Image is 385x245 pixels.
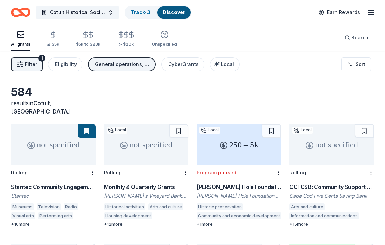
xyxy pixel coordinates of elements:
span: Cotuit, [GEOGRAPHIC_DATA] [11,100,70,115]
span: Sort [356,60,365,69]
div: + 12 more [104,221,188,227]
button: Cotuit Historical Society [36,6,119,19]
div: Monthly & Quarterly Grants [104,183,188,191]
div: Stantec Community Engagement Grant [11,183,96,191]
div: Rolling [289,170,306,175]
button: $5k to $20k [76,28,100,51]
div: Television [37,203,61,210]
div: 1 [38,55,45,62]
div: ≤ $5k [47,42,59,47]
div: Visual arts [11,212,35,219]
span: in [11,100,70,115]
div: Cape Cod Five Cents Saving Bank [289,192,374,199]
button: Search [339,31,374,45]
div: Museums [11,203,34,210]
div: [PERSON_NAME]'s Vineyard Bank Charitable Foundation [104,192,188,199]
div: Local [199,127,220,134]
button: Unspecified [152,28,177,51]
div: + 16 more [11,221,96,227]
div: General operations, Exhibitions, Projects & programming, Scholarship, Training and capacity build... [95,60,150,69]
div: not specified [11,124,96,165]
div: Arts and culture [289,203,325,210]
div: > $20k [117,42,135,47]
a: not specifiedLocalRollingMonthly & Quarterly Grants[PERSON_NAME]'s Vineyard Bank Charitable Found... [104,124,188,227]
button: Filter1 [11,57,43,71]
div: All grants [11,42,30,47]
div: Program paused [197,170,236,175]
div: not specified [289,124,374,165]
a: Track· 3 [131,9,150,15]
div: Historical activities [104,203,145,210]
div: CyberGrants [168,60,199,69]
div: not specified [104,124,188,165]
div: Environment [155,212,183,219]
a: Home [11,4,30,20]
div: + 1 more [197,221,281,227]
span: Filter [25,60,37,69]
a: not specifiedRollingStantec Community Engagement GrantStantecMuseumsTelevisionRadioVisual artsPer... [11,124,96,227]
div: [PERSON_NAME] Hole Foundation Grant [197,183,281,191]
span: Search [351,34,368,42]
div: Unspecified [152,42,177,47]
div: Information and communications [289,212,359,219]
a: Earn Rewards [314,6,364,19]
div: Rolling [104,170,120,175]
a: Discover [163,9,185,15]
div: Arts and culture [148,203,183,210]
div: Community and economic development [197,212,281,219]
div: Radio [64,203,78,210]
div: $5k to $20k [76,42,100,47]
button: Local [210,57,240,71]
div: 250 – 5k [197,124,281,165]
div: Stantec [11,192,96,199]
span: Cotuit Historical Society [50,8,105,17]
div: Local [107,127,127,134]
div: 584 [11,85,96,99]
button: Track· 3Discover [125,6,191,19]
button: General operations, Exhibitions, Projects & programming, Scholarship, Training and capacity build... [88,57,156,71]
div: CCFCSB: Community Support Grants [289,183,374,191]
a: 250 – 5kLocalProgram paused[PERSON_NAME] Hole Foundation Grant[PERSON_NAME] Hole Foundation IncHi... [197,124,281,227]
button: CyberGrants [161,57,204,71]
span: Local [221,61,234,67]
button: Sort [341,57,371,71]
div: + 15 more [289,221,374,227]
div: Local [292,127,313,134]
div: [PERSON_NAME] Hole Foundation Inc [197,192,281,199]
div: Historic preservation [197,203,243,210]
div: Performing arts [38,212,73,219]
button: Eligibility [48,57,82,71]
div: Rolling [11,170,28,175]
div: results [11,99,96,116]
div: Eligibility [55,60,77,69]
button: All grants [11,28,30,51]
div: Housing development [104,212,152,219]
a: not specifiedLocalRollingCCFCSB: Community Support GrantsCape Cod Five Cents Saving BankArts and ... [289,124,374,227]
button: > $20k [117,28,135,51]
button: ≤ $5k [47,28,59,51]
